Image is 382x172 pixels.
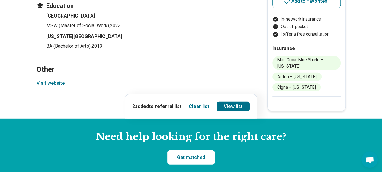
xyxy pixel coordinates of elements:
[272,31,341,37] li: I offer a free consultation
[5,131,377,143] h2: Need help looking for the right care?
[272,45,341,52] h2: Insurance
[46,33,248,40] h4: [US_STATE][GEOGRAPHIC_DATA]
[272,24,341,30] li: Out-of-pocket
[46,22,248,29] p: MSW (Master of Social Work) , 2023
[132,103,181,110] p: 2 added
[217,102,250,111] a: View list
[361,151,378,168] div: Open chat
[37,80,65,87] button: Visit website
[37,2,248,10] h3: Education
[167,150,215,165] a: Get matched
[149,104,181,109] span: to referral list
[272,16,341,37] ul: Payment options
[272,16,341,22] li: In-network insurance
[189,103,209,110] button: Clear list
[46,43,248,50] p: BA (Bachelor of Arts) , 2013
[46,12,248,20] h4: [GEOGRAPHIC_DATA]
[272,73,322,81] li: Aetna – [US_STATE]
[37,50,248,75] h2: Other
[272,56,341,70] li: Blue Cross Blue Shield – [US_STATE]
[272,83,321,91] li: Cigna – [US_STATE]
